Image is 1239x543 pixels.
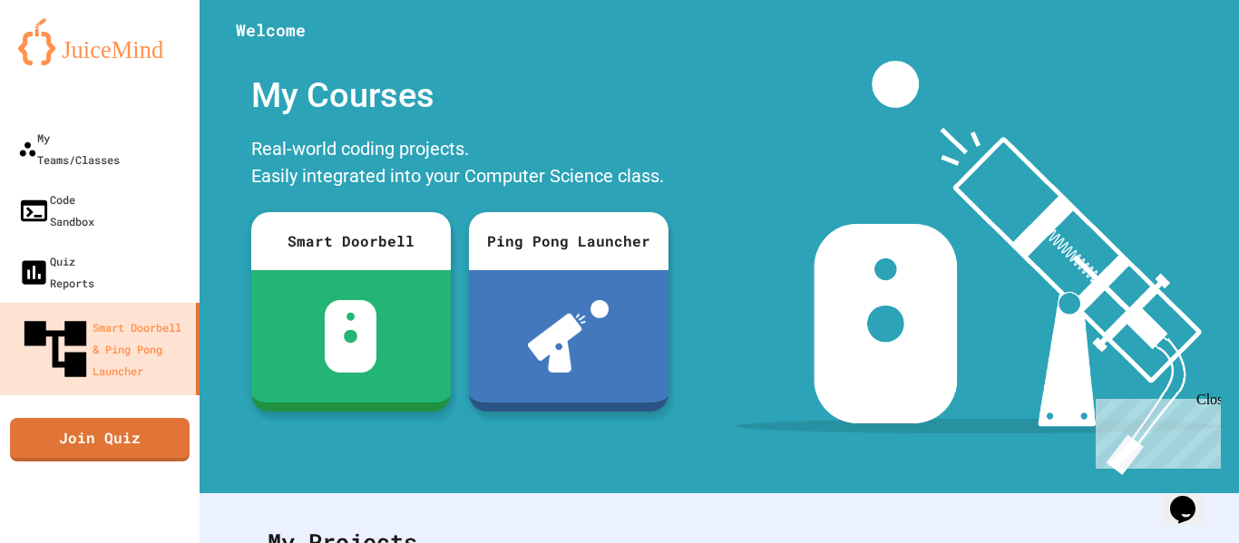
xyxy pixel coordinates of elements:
img: banner-image-my-projects.png [736,61,1222,475]
img: ppl-with-ball.png [528,300,609,373]
div: My Courses [242,61,678,131]
img: logo-orange.svg [18,18,181,65]
img: sdb-white.svg [325,300,376,373]
div: Smart Doorbell [251,212,451,270]
div: My Teams/Classes [18,127,120,170]
div: Smart Doorbell & Ping Pong Launcher [18,312,189,386]
div: Code Sandbox [18,189,94,232]
iframe: chat widget [1088,392,1221,469]
div: Real-world coding projects. Easily integrated into your Computer Science class. [242,131,678,199]
iframe: chat widget [1163,470,1221,525]
a: Join Quiz [10,418,190,461]
div: Chat with us now!Close [7,7,125,115]
div: Ping Pong Launcher [469,212,668,270]
div: Quiz Reports [18,250,94,294]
